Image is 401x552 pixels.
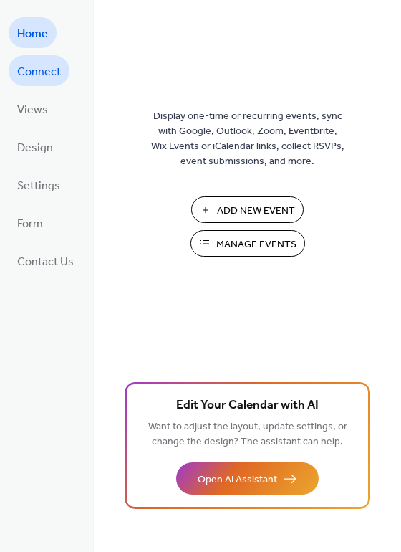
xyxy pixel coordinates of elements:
span: Open AI Assistant [198,472,277,487]
span: Manage Events [216,237,296,252]
a: Form [9,207,52,238]
a: Home [9,17,57,48]
a: Settings [9,169,69,200]
span: Add New Event [217,204,295,219]
span: Design [17,137,53,159]
a: Design [9,131,62,162]
span: Home [17,23,48,45]
a: Connect [9,55,69,86]
span: Settings [17,175,60,197]
button: Open AI Assistant [176,462,319,495]
a: Views [9,93,57,124]
button: Add New Event [191,196,304,223]
span: Display one-time or recurring events, sync with Google, Outlook, Zoom, Eventbrite, Wix Events or ... [151,109,344,169]
span: Contact Us [17,251,74,273]
span: Want to adjust the layout, update settings, or change the design? The assistant can help. [148,417,347,452]
span: Form [17,213,43,235]
a: Contact Us [9,245,82,276]
span: Views [17,99,48,121]
span: Connect [17,61,61,83]
span: Edit Your Calendar with AI [176,396,319,416]
button: Manage Events [190,230,305,257]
